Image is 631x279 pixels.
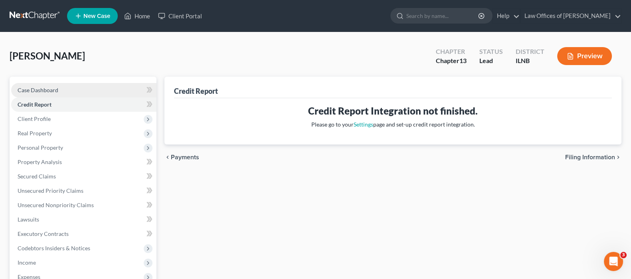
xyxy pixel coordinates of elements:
[11,198,156,212] a: Unsecured Nonpriority Claims
[164,154,171,160] i: chevron_left
[164,154,199,160] button: chevron_left Payments
[615,154,621,160] i: chevron_right
[406,8,479,23] input: Search by name...
[18,158,62,165] span: Property Analysis
[18,130,52,137] span: Real Property
[18,202,94,208] span: Unsecured Nonpriority Claims
[479,56,503,65] div: Lead
[354,121,373,128] a: Settings
[565,154,615,160] span: Filing Information
[520,9,621,23] a: Law Offices of [PERSON_NAME]
[516,56,544,65] div: ILNB
[18,87,58,93] span: Case Dashboard
[18,187,83,194] span: Unsecured Priority Claims
[18,216,39,223] span: Lawsuits
[436,56,467,65] div: Chapter
[83,13,110,19] span: New Case
[11,155,156,169] a: Property Analysis
[18,245,90,251] span: Codebtors Insiders & Notices
[565,154,621,160] button: Filing Information chevron_right
[180,121,605,129] p: Please go to your page and set-up credit report integration.
[479,47,503,56] div: Status
[11,83,156,97] a: Case Dashboard
[10,50,85,61] span: [PERSON_NAME]
[18,230,69,237] span: Executory Contracts
[18,101,51,108] span: Credit Report
[18,173,56,180] span: Secured Claims
[557,47,612,65] button: Preview
[11,227,156,241] a: Executory Contracts
[516,47,544,56] div: District
[154,9,206,23] a: Client Portal
[11,184,156,198] a: Unsecured Priority Claims
[436,47,467,56] div: Chapter
[18,115,51,122] span: Client Profile
[11,169,156,184] a: Secured Claims
[459,57,467,64] span: 13
[174,86,218,96] div: Credit Report
[620,252,627,258] span: 3
[18,144,63,151] span: Personal Property
[493,9,520,23] a: Help
[11,212,156,227] a: Lawsuits
[171,154,199,160] span: Payments
[120,9,154,23] a: Home
[180,105,605,117] h3: Credit Report Integration not finished.
[18,259,36,266] span: Income
[604,252,623,271] iframe: Intercom live chat
[11,97,156,112] a: Credit Report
